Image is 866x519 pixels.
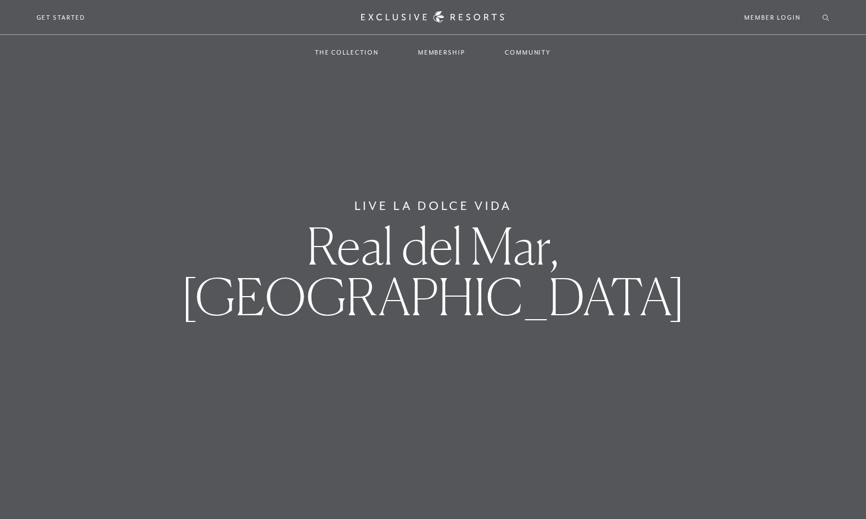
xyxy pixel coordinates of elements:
a: Get Started [37,12,86,23]
h6: Live La Dolce Vida [354,197,512,215]
span: Real del Mar, [GEOGRAPHIC_DATA] [181,215,685,327]
a: Community [494,36,562,69]
a: The Collection [304,36,390,69]
a: Membership [407,36,477,69]
a: Member Login [744,12,800,23]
